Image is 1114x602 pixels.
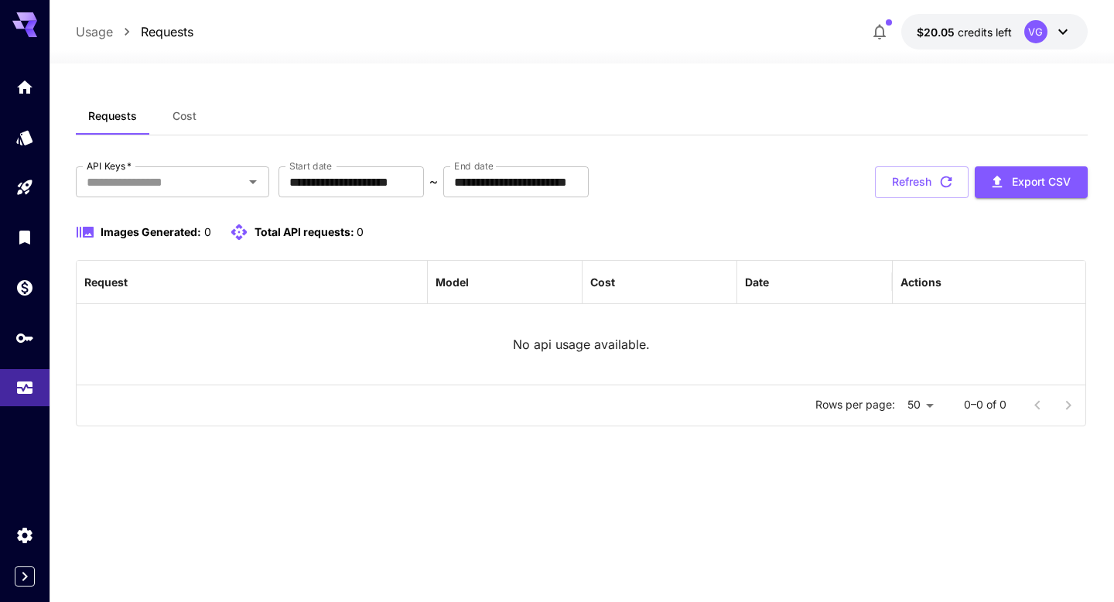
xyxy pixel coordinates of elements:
[901,394,939,416] div: 50
[436,275,469,289] div: Model
[357,225,364,238] span: 0
[204,225,211,238] span: 0
[15,378,34,398] div: Usage
[900,275,941,289] div: Actions
[173,109,196,123] span: Cost
[15,328,34,347] div: API Keys
[15,525,34,545] div: Settings
[901,14,1088,50] button: $20.05VG
[975,166,1088,198] button: Export CSV
[242,171,264,193] button: Open
[87,159,132,173] label: API Keys
[15,566,35,587] button: Expand sidebar
[101,225,201,238] span: Images Generated:
[429,173,438,191] p: ~
[289,159,332,173] label: Start date
[745,275,769,289] div: Date
[964,397,1006,412] p: 0–0 of 0
[590,275,615,289] div: Cost
[513,335,650,354] p: No api usage available.
[1024,20,1047,43] div: VG
[15,227,34,247] div: Library
[958,26,1012,39] span: credits left
[917,24,1012,40] div: $20.05
[88,109,137,123] span: Requests
[76,22,113,41] a: Usage
[454,159,493,173] label: End date
[255,225,354,238] span: Total API requests:
[15,128,34,147] div: Models
[917,26,958,39] span: $20.05
[15,178,34,197] div: Playground
[875,166,969,198] button: Refresh
[15,77,34,97] div: Home
[15,278,34,297] div: Wallet
[84,275,128,289] div: Request
[76,22,193,41] nav: breadcrumb
[815,397,895,412] p: Rows per page:
[141,22,193,41] a: Requests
